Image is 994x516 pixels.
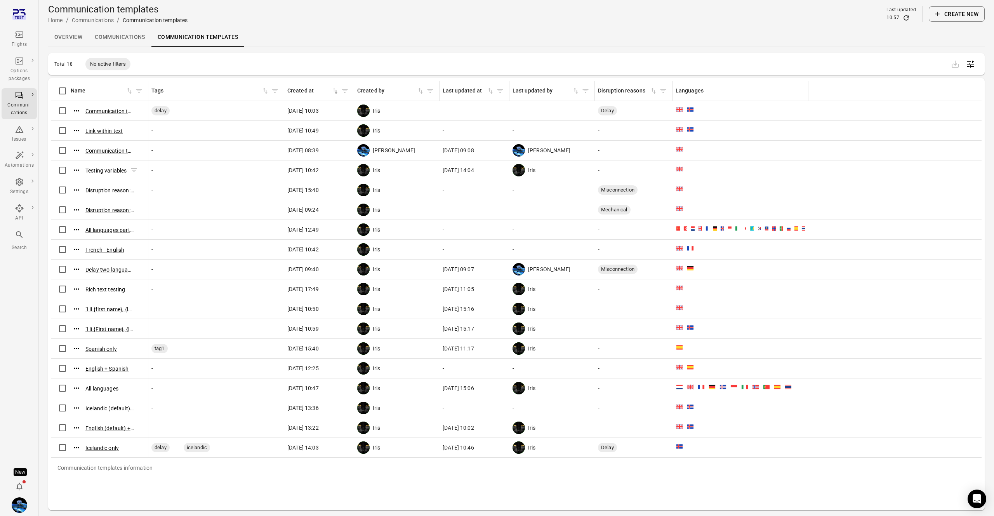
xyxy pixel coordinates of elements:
[151,444,170,451] span: delay
[598,285,669,293] div: -
[443,127,506,134] div: -
[48,28,985,47] div: Local navigation
[287,246,319,253] span: [DATE] 10:42
[2,28,37,51] a: Flights
[85,266,134,274] button: Delay two languages! Updated
[528,285,536,293] span: Iris
[151,127,281,134] div: -
[85,246,124,254] button: French - English
[357,144,370,157] img: shutterstock-1708408498.jpg
[443,345,474,352] span: [DATE] 11:17
[598,127,669,134] div: -
[513,303,525,315] img: images
[443,87,487,95] div: Last updated at
[424,85,436,97] button: Filter by created by
[71,422,82,434] button: Actions
[151,87,261,95] div: Tags
[71,402,82,414] button: Actions
[598,107,617,115] span: Delay
[528,345,536,352] span: Iris
[598,87,657,95] div: Sort by disruption reasons in ascending order
[287,384,319,392] span: [DATE] 10:47
[71,204,82,216] button: Actions
[71,164,82,176] button: Actions
[373,404,381,412] span: Iris
[339,85,351,97] button: Filter by created at
[657,85,669,97] span: Filter by disruption reasons
[373,265,381,273] span: Iris
[287,285,319,293] span: [DATE] 17:49
[85,424,134,432] button: English (default) + Icelandic
[85,305,134,313] button: "Hi {first name}, {last name}" in English
[373,444,381,451] span: Iris
[151,186,281,194] div: -
[443,206,506,214] div: -
[373,424,381,432] span: Iris
[580,85,591,97] button: Filter by last updated by
[513,206,592,214] div: -
[513,186,592,194] div: -
[357,382,370,394] img: images
[2,88,37,119] a: Communi-cations
[357,105,370,117] img: images
[676,87,805,95] div: Languages
[151,107,170,115] span: delay
[66,16,69,25] li: /
[513,127,592,134] div: -
[287,226,319,234] span: [DATE] 12:49
[528,146,570,154] span: [PERSON_NAME]
[85,404,134,412] button: Icelandic (default) + English
[357,204,370,216] img: images
[513,364,592,372] div: -
[443,424,474,432] span: [DATE] 10:02
[71,323,82,335] button: Actions
[287,87,339,95] span: Created at
[528,384,536,392] span: Iris
[443,285,474,293] span: [DATE] 11:05
[598,404,669,412] div: -
[85,167,127,174] button: Testing variables
[443,166,474,174] span: [DATE] 14:04
[373,127,381,134] span: Iris
[2,228,37,254] button: Search
[269,85,281,97] span: Filter by tags
[89,28,151,47] a: Communications
[513,404,592,412] div: -
[85,385,118,392] button: All languages
[2,148,37,172] a: Automations
[598,246,669,253] div: -
[373,246,381,253] span: Iris
[886,14,899,22] div: 10:57
[151,166,281,174] div: -
[513,107,592,115] div: -
[71,442,82,453] button: Actions
[357,402,370,414] img: images
[72,17,114,23] a: Communications
[598,186,638,194] span: Misconnection
[373,325,381,333] span: Iris
[357,164,370,176] img: images
[443,265,474,273] span: [DATE] 09:07
[85,345,117,353] button: Spanish only
[151,246,281,253] div: -
[151,28,244,47] a: Communication templates
[528,424,536,432] span: Iris
[71,87,133,95] span: Name
[968,490,986,508] div: Open Intercom Messenger
[528,166,536,174] span: Iris
[494,85,506,97] button: Filter by last updated at
[443,444,474,451] span: [DATE] 10:46
[357,124,370,137] img: images
[5,188,34,196] div: Settings
[5,214,34,222] div: API
[373,146,415,154] span: [PERSON_NAME]
[5,67,34,83] div: Options packages
[373,305,381,313] span: Iris
[85,107,134,115] button: Communication template ([DATE] 10:01)!
[71,125,82,136] button: Actions
[151,305,281,313] div: -
[357,243,370,256] img: images
[85,444,119,452] button: Icelandic only
[287,87,339,95] div: Cancel sorting for created at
